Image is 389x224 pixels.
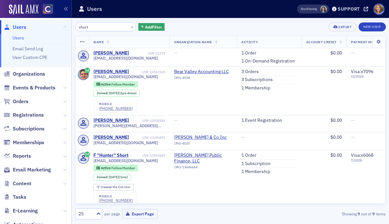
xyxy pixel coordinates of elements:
[174,117,178,123] span: —
[174,76,232,82] div: ORG-4038
[330,152,342,158] span: $0.00
[174,40,212,44] span: Organization Name
[4,194,26,201] a: Tasks
[111,82,135,87] span: Fellow Member
[351,117,354,123] span: —
[4,24,26,31] a: Users
[130,153,166,158] div: USR-13990847
[75,22,136,31] input: Search…
[174,50,178,56] span: —
[287,211,385,217] div: Showing out of items
[97,91,109,95] span: Joined :
[13,194,26,201] span: Tasks
[93,40,104,44] span: Name
[174,165,232,171] div: ORG-13646664
[130,51,166,55] div: USR-21175
[93,56,158,61] span: [EMAIL_ADDRESS][DOMAIN_NAME]
[97,175,109,179] span: Joined :
[122,209,158,219] button: Export Page
[241,50,256,56] a: 1 Order
[93,140,158,145] span: [EMAIL_ADDRESS][DOMAIN_NAME]
[96,166,135,170] a: Active Fellow Member
[351,69,373,74] span: Visa : x7096
[330,69,342,74] span: $0.00
[12,46,43,52] a: Email Send Log
[301,7,317,11] span: Viewing
[4,112,44,119] a: Registrations
[13,84,55,91] span: Events & Products
[241,118,282,123] a: 1 Event Registration
[99,102,133,106] div: mobile
[111,166,135,170] span: Fellow Member
[241,153,256,158] a: 1 Order
[241,169,270,175] a: 1 Membership
[109,175,119,179] span: [DATE]
[351,158,387,162] span: 7 / 2028
[330,117,342,123] span: $0.00
[38,4,53,15] a: View Homepage
[174,153,232,164] a: [PERSON_NAME] Public Finance, LLC
[93,81,138,87] div: Active: Active: Fellow Member
[13,112,44,119] span: Registrations
[4,139,44,146] a: Memberships
[93,153,128,158] a: F "Hunter" Short
[351,50,354,56] span: —
[93,118,129,123] a: [PERSON_NAME]
[241,134,245,140] span: —
[109,175,128,179] div: (1mo)
[93,135,129,140] a: [PERSON_NAME]
[371,211,376,217] strong: 9
[373,4,385,15] span: Profile
[9,4,38,15] img: SailAMX
[99,198,133,203] a: [PHONE_NUMBER]
[138,23,165,31] button: AddFilter
[12,35,24,41] a: Users
[241,69,259,75] a: 3 Orders
[241,77,273,83] a: 3 Subscriptions
[174,69,232,75] span: Bear Valley Accounting LLC
[109,91,119,95] span: [DATE]
[320,6,327,12] span: Stacy Svendsen
[13,207,38,214] span: E-Learning
[93,174,131,181] div: Joined: 2025-08-07 00:00:00
[101,185,118,189] span: Created Via :
[145,24,162,30] span: Add Filter
[99,106,133,111] a: [PHONE_NUMBER]
[87,5,102,13] h1: Users
[130,136,166,140] div: USR-13290474
[101,82,111,87] span: Active
[351,152,373,158] span: Visa : x6068
[338,25,352,29] div: Export
[351,40,385,44] span: Payment Methods
[174,135,232,140] span: Reese Henry & Co Inc
[93,123,165,128] span: [PERSON_NAME][EMAIL_ADDRESS][DOMAIN_NAME]
[13,180,31,187] span: Content
[328,22,356,31] button: Export
[13,71,45,78] span: Organizations
[93,50,129,56] div: [PERSON_NAME]
[93,165,138,171] div: Active: Active: Fellow Member
[359,22,385,31] a: New User
[13,153,31,160] span: Reports
[4,153,31,160] a: Reports
[4,180,31,187] a: Content
[101,186,131,189] div: End User
[338,6,360,12] div: Support
[4,125,45,132] a: Subscriptions
[13,98,28,105] span: Orders
[351,134,354,140] span: —
[93,69,129,75] a: [PERSON_NAME]
[104,211,120,217] label: per page
[351,74,387,79] span: 12 / 2025
[130,70,166,74] div: USR-12512165
[13,24,26,31] span: Users
[241,40,258,44] span: Activity
[330,134,342,140] span: $0.00
[4,98,28,105] a: Orders
[93,74,158,79] span: [EMAIL_ADDRESS][DOMAIN_NAME]
[96,82,135,86] a: Active Fellow Member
